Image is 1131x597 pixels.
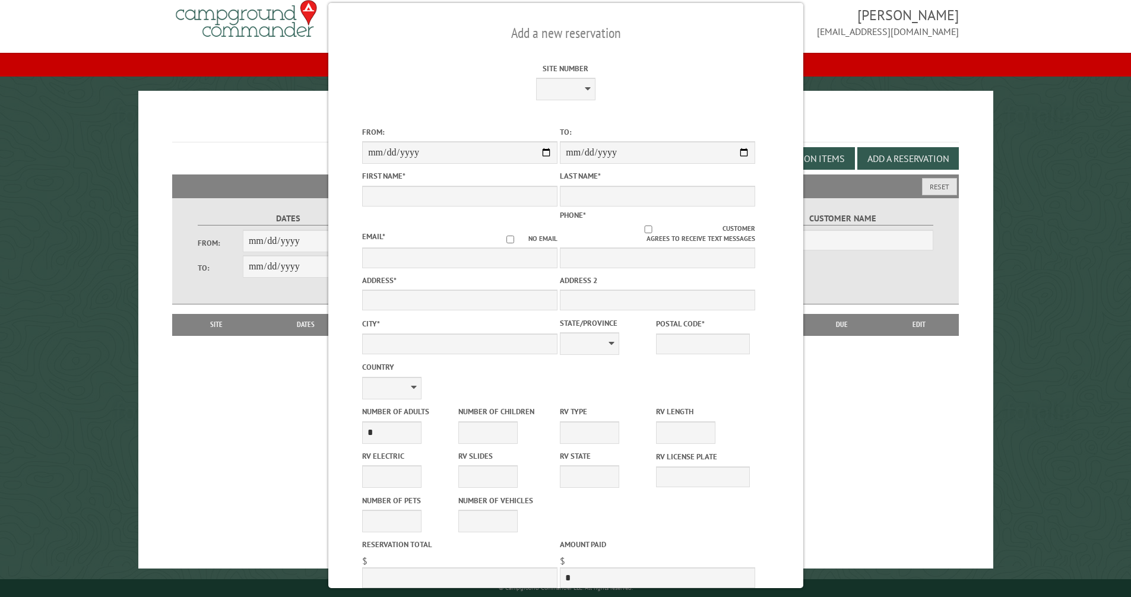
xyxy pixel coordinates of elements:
input: Customer agrees to receive text messages [574,226,723,233]
label: No email [492,234,557,244]
label: Customer Name [752,212,933,226]
label: Phone [560,210,586,220]
h1: Reservations [172,110,959,142]
h2: Add a new reservation [362,22,769,45]
label: To: [560,126,755,138]
label: RV State [560,450,654,462]
label: RV Slides [458,450,552,462]
input: No email [492,236,528,243]
span: $ [362,555,368,567]
th: Due [804,314,879,335]
label: RV Length [656,406,750,417]
label: Email [362,231,385,242]
label: From: [198,237,243,249]
label: From: [362,126,557,138]
label: RV Type [560,406,654,417]
button: Add a Reservation [857,147,959,170]
th: Dates [255,314,357,335]
label: City [362,318,557,329]
label: Dates [198,212,379,226]
small: © Campground Commander LLC. All rights reserved. [499,584,633,592]
label: Number of Vehicles [458,495,552,506]
th: Site [178,314,255,335]
label: Number of Children [458,406,552,417]
button: Edit Add-on Items [753,147,855,170]
label: First Name [362,170,557,182]
label: Country [362,361,557,373]
label: Number of Adults [362,406,456,417]
h2: Filters [172,174,959,197]
label: Reservation Total [362,539,557,550]
label: RV Electric [362,450,456,462]
label: State/Province [560,317,654,329]
label: To: [198,262,243,274]
label: Amount paid [560,539,755,550]
label: RV License Plate [656,451,750,462]
label: Address 2 [560,275,755,286]
button: Reset [922,178,957,195]
label: Site Number [468,63,663,74]
label: Address [362,275,557,286]
label: Last Name [560,170,755,182]
span: $ [560,555,565,567]
th: Edit [879,314,959,335]
label: Customer agrees to receive text messages [560,224,755,244]
label: Postal Code [656,318,750,329]
label: Number of Pets [362,495,456,506]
